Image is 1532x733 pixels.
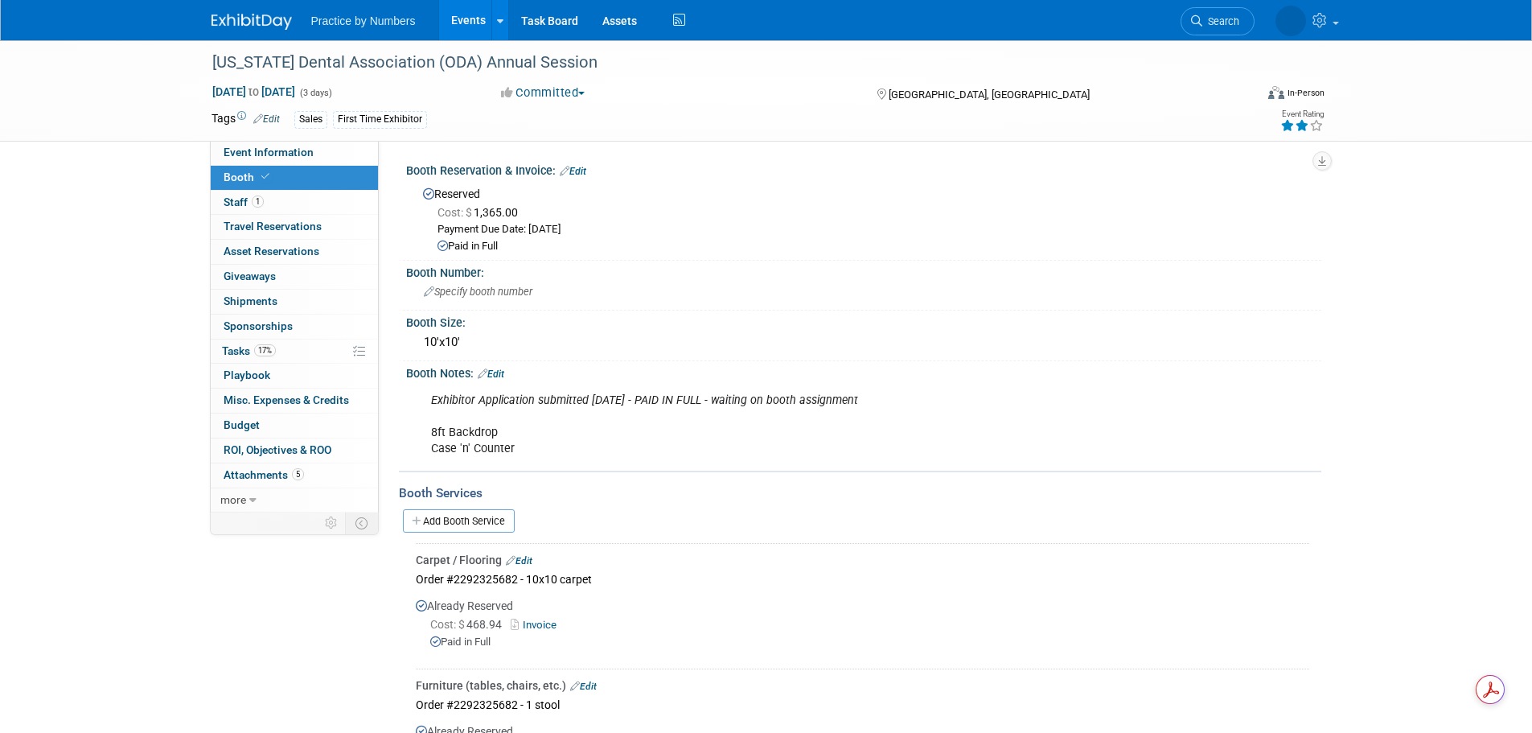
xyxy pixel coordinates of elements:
img: ExhibitDay [212,14,292,30]
span: Tasks [222,344,276,357]
td: Toggle Event Tabs [345,513,378,533]
span: [DATE] [DATE] [212,84,296,99]
span: ROI, Objectives & ROO [224,443,331,456]
span: 1 [252,196,264,208]
span: Search [1202,15,1239,27]
td: Tags [212,110,280,129]
div: First Time Exhibitor [333,111,427,128]
a: Edit [253,113,280,125]
a: Attachments5 [211,463,378,488]
span: Misc. Expenses & Credits [224,393,349,406]
a: Event Information [211,141,378,165]
img: Hannah Dallek [1275,6,1306,36]
span: Cost: $ [437,206,474,219]
a: Tasks17% [211,340,378,364]
div: In-Person [1287,87,1325,99]
span: Travel Reservations [224,220,322,233]
a: Invoice [511,619,563,631]
a: Misc. Expenses & Credits [211,389,378,413]
span: [GEOGRAPHIC_DATA], [GEOGRAPHIC_DATA] [889,89,1090,101]
span: 1,365.00 [437,206,524,219]
span: more [220,493,246,506]
div: Booth Size: [406,311,1321,331]
a: Booth [211,166,378,190]
div: Payment Due Date: [DATE] [437,222,1309,237]
div: [US_STATE] Dental Association (ODA) Annual Session [207,48,1230,77]
span: 468.94 [430,618,508,631]
span: Practice by Numbers [311,14,416,27]
span: Cost: $ [430,618,466,631]
a: Travel Reservations [211,215,378,239]
div: Order #2292325682 - 1 stool [416,694,1309,715]
a: Shipments [211,290,378,314]
span: to [246,85,261,98]
a: Edit [570,681,597,692]
span: Shipments [224,294,277,307]
span: (3 days) [298,88,332,98]
div: Booth Number: [406,261,1321,281]
span: Booth [224,171,273,183]
span: Budget [224,418,260,431]
a: Edit [478,369,504,380]
a: Sponsorships [211,315,378,339]
div: Sales [294,111,327,128]
a: Asset Reservations [211,240,378,264]
div: Event Format [1160,84,1325,108]
a: ROI, Objectives & ROO [211,439,378,463]
span: Giveaways [224,270,276,282]
div: 10'x10' [418,330,1309,355]
a: Staff1 [211,191,378,215]
div: Event Rating [1280,110,1324,118]
div: Carpet / Flooring [416,552,1309,568]
div: Already Reserved [416,590,1309,663]
span: Sponsorships [224,319,293,332]
i: Exhibitor Application submitted [DATE] - PAID IN FULL - waiting on booth assignment [431,393,858,407]
a: Search [1181,7,1255,35]
a: Edit [506,555,532,566]
a: Edit [560,166,586,177]
div: Reserved [418,182,1309,254]
div: Order #2292325682 - 10x10 carpet [416,568,1309,590]
div: Booth Services [399,484,1321,502]
a: Budget [211,414,378,438]
div: 8ft Backdrop Case 'n' Counter [420,385,1144,465]
a: Giveaways [211,265,378,289]
span: Event Information [224,146,314,159]
td: Personalize Event Tab Strip [318,513,346,533]
img: Format-Inperson.png [1268,86,1284,99]
span: 5 [292,468,304,480]
div: Booth Reservation & Invoice: [406,159,1321,179]
a: Playbook [211,364,378,388]
i: Booth reservation complete [261,172,269,181]
div: Paid in Full [430,635,1309,650]
div: Booth Notes: [406,361,1321,382]
div: Paid in Full [437,239,1309,254]
span: Playbook [224,369,270,381]
div: Furniture (tables, chairs, etc.) [416,677,1309,694]
span: Specify booth number [424,286,532,298]
button: Committed [495,84,591,101]
a: Add Booth Service [403,509,515,533]
span: Attachments [224,468,304,481]
span: 17% [254,344,276,356]
span: Asset Reservations [224,245,319,257]
span: Staff [224,196,264,208]
a: more [211,488,378,513]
